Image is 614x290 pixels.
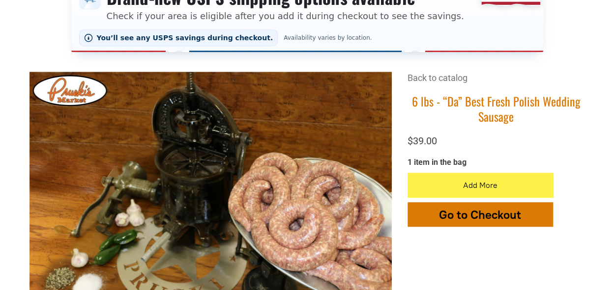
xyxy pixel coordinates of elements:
button: Add More [408,173,553,197]
p: Check if your area is eligible after you add it during checkout to see the savings. [107,9,464,23]
span: Availability varies by location. [282,34,374,41]
button: Go to Checkout [408,202,553,227]
h1: 6 lbs - “Da” Best Fresh Polish Wedding Sausage [408,94,585,124]
span: $39.00 [408,135,437,147]
span: Go to Checkout [439,208,521,222]
span: Add More [463,181,497,190]
span: You’ll see any USPS savings during checkout. [97,34,273,42]
span: 1 item in the bag [408,158,467,167]
a: Back to catalog [408,73,468,83]
div: Breadcrumbs [408,72,585,94]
